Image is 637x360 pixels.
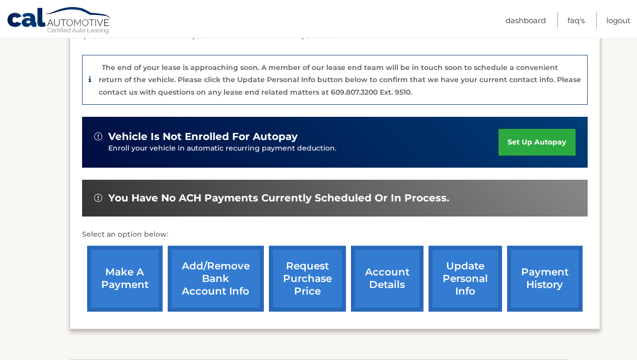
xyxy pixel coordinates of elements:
a: Logout [606,12,630,29]
a: update personal info [429,246,502,312]
a: set up autopay [499,129,575,156]
a: FAQ's [568,12,585,29]
a: payment history [507,246,583,312]
span: vehicle is not enrolled for autopay [108,130,298,143]
p: Enroll your vehicle in automatic recurring payment deduction. [108,143,499,154]
span: You have no ACH payments currently scheduled or in process. [108,192,449,204]
p: Select an option below: [82,229,588,241]
a: Cal Automotive [7,7,112,36]
p: The end of your lease is approaching soon. A member of our lease end team will be in touch soon t... [99,63,581,97]
a: Dashboard [506,12,546,29]
a: account details [351,246,423,312]
img: alert-white.svg [94,132,102,140]
img: alert-white.svg [94,194,102,202]
a: Add/Remove bank account info [168,246,264,312]
a: request purchase price [269,246,346,312]
a: make a payment [87,246,163,312]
